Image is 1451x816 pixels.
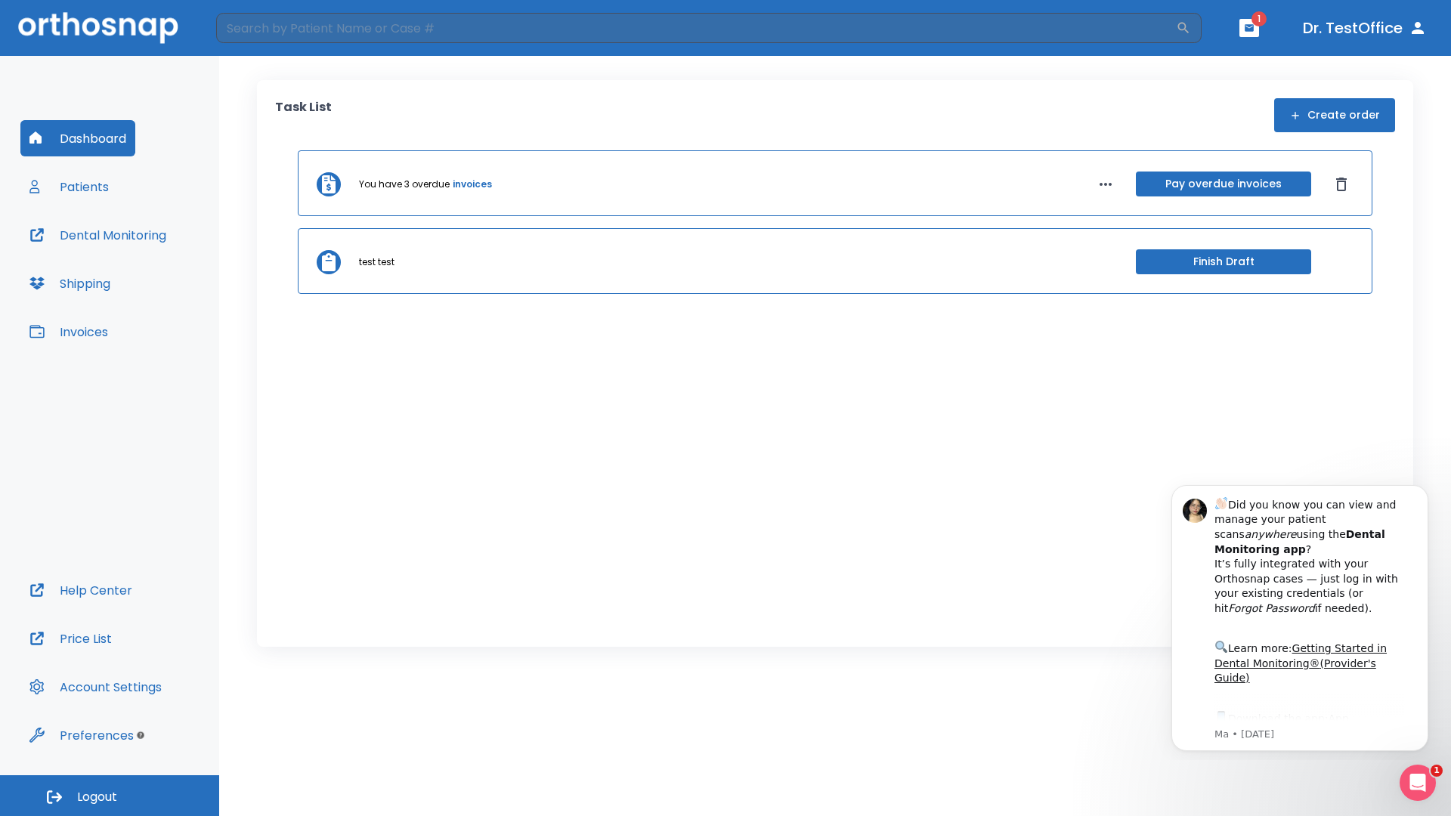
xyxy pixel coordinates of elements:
[66,241,200,268] a: App Store
[359,255,394,269] p: test test
[20,717,143,753] button: Preferences
[20,217,175,253] button: Dental Monitoring
[359,178,450,191] p: You have 3 overdue
[216,13,1176,43] input: Search by Patient Name or Case #
[20,265,119,301] button: Shipping
[20,314,117,350] button: Invoices
[1274,98,1395,132] button: Create order
[134,728,147,742] div: Tooltip anchor
[20,572,141,608] button: Help Center
[1251,11,1267,26] span: 1
[66,256,256,270] p: Message from Ma, sent 4w ago
[66,237,256,314] div: Download the app: | ​ Let us know if you need help getting started!
[1329,172,1354,196] button: Dismiss
[1149,471,1451,760] iframe: Intercom notifications message
[1400,765,1436,801] iframe: Intercom live chat
[77,789,117,805] span: Logout
[18,12,178,43] img: Orthosnap
[275,98,332,132] p: Task List
[453,178,492,191] a: invoices
[1136,249,1311,274] button: Finish Draft
[20,120,135,156] button: Dashboard
[20,620,121,657] button: Price List
[20,669,171,705] button: Account Settings
[256,23,268,36] button: Dismiss notification
[1136,172,1311,196] button: Pay overdue invoices
[20,168,118,205] button: Patients
[1431,765,1443,777] span: 1
[1297,14,1433,42] button: Dr. TestOffice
